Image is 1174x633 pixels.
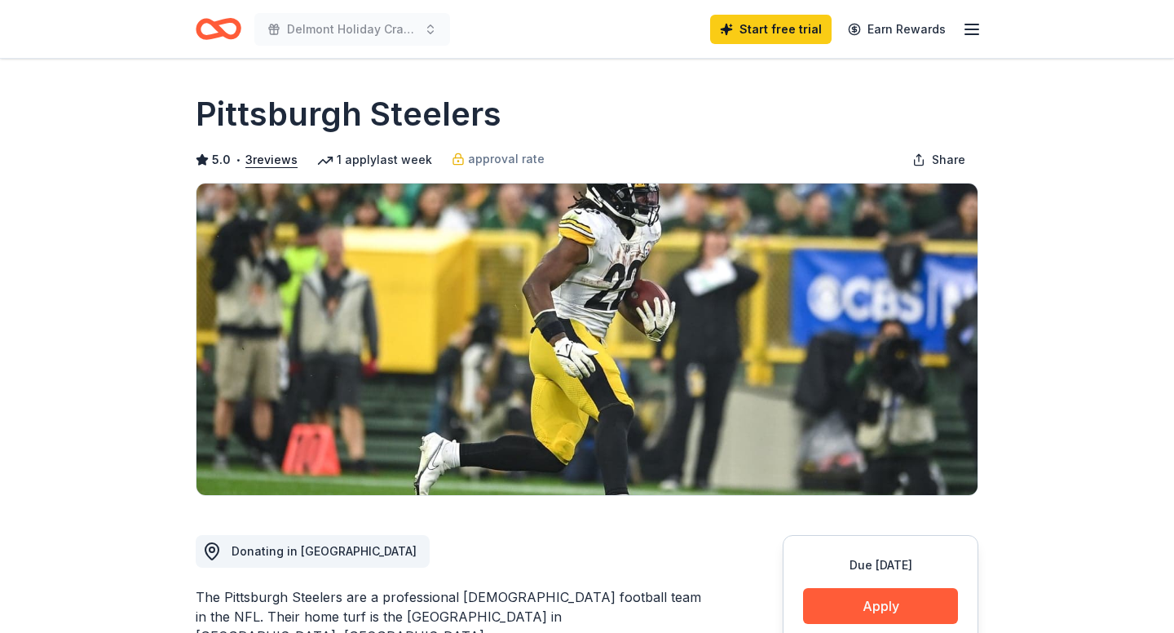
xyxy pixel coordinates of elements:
[232,544,417,558] span: Donating in [GEOGRAPHIC_DATA]
[899,144,978,176] button: Share
[236,153,241,166] span: •
[196,184,978,495] img: Image for Pittsburgh Steelers
[468,149,545,169] span: approval rate
[212,150,231,170] span: 5.0
[710,15,832,44] a: Start free trial
[317,150,432,170] div: 1 apply last week
[196,91,501,137] h1: Pittsburgh Steelers
[287,20,417,39] span: Delmont Holiday Craft Fair
[196,10,241,48] a: Home
[254,13,450,46] button: Delmont Holiday Craft Fair
[803,588,958,624] button: Apply
[452,149,545,169] a: approval rate
[803,556,958,575] div: Due [DATE]
[932,150,965,170] span: Share
[838,15,956,44] a: Earn Rewards
[245,150,298,170] button: 3reviews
